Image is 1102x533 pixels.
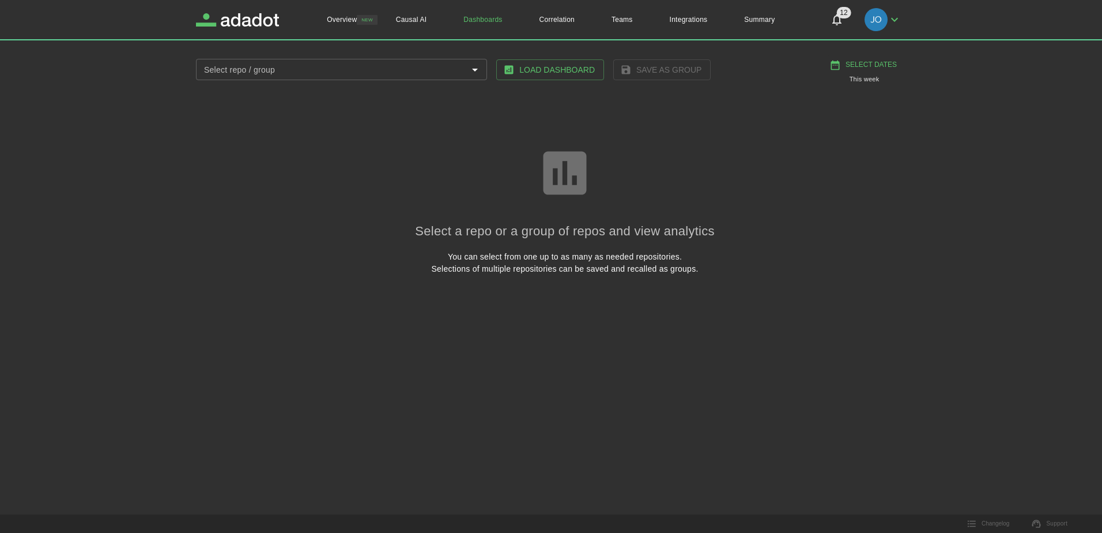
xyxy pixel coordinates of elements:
[467,62,483,78] button: Open
[827,55,901,74] button: Select Dates
[431,263,698,275] p: Selections of multiple repositories can be saved and recalled as groups.
[865,8,888,31] img: jordan.torres
[496,59,604,81] button: Load Dashboard
[196,13,279,27] a: Adadot Homepage
[836,7,851,18] span: 12
[961,515,1016,532] button: Changelog
[860,5,906,35] button: jordan.torres
[415,222,714,241] h2: Select a repo or a group of repos and view analytics
[1025,515,1074,532] a: Support
[850,74,880,84] h2: This week
[823,6,851,33] button: Notifications
[448,251,682,263] p: You can select from one up to as many as needed repositories.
